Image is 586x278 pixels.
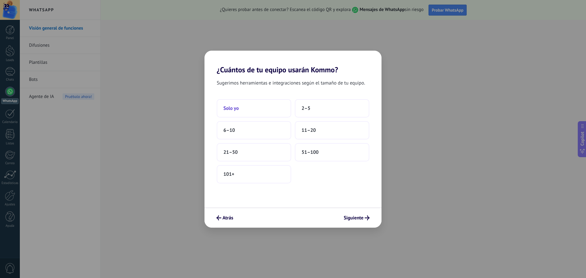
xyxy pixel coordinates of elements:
button: 101+ [217,165,291,183]
button: Atrás [214,213,236,223]
span: 51–100 [302,149,319,155]
span: 101+ [223,171,234,177]
span: Siguiente [344,216,364,220]
span: 6–10 [223,127,235,133]
button: 2–5 [295,99,369,117]
span: 2–5 [302,105,310,111]
button: 6–10 [217,121,291,139]
span: Atrás [222,216,233,220]
button: Solo yo [217,99,291,117]
span: Sugerimos herramientas e integraciones según el tamaño de tu equipo. [217,79,365,87]
span: 21–50 [223,149,238,155]
button: 51–100 [295,143,369,161]
span: 11–20 [302,127,316,133]
span: Solo yo [223,105,239,111]
button: Siguiente [341,213,372,223]
h2: ¿Cuántos de tu equipo usarán Kommo? [204,51,382,74]
button: 21–50 [217,143,291,161]
button: 11–20 [295,121,369,139]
